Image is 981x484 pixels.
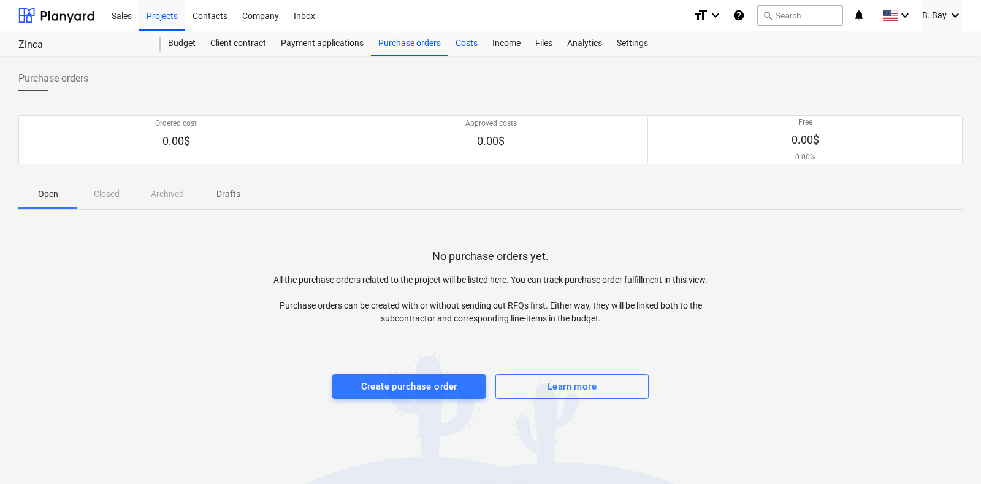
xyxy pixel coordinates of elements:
[495,374,649,399] button: Learn more
[757,5,843,26] button: Search
[155,134,197,148] p: 0.00$
[465,134,517,148] p: 0.00$
[948,8,963,23] i: keyboard_arrow_down
[465,118,517,129] p: Approved costs
[733,8,745,23] i: Knowledge base
[18,71,88,86] span: Purchase orders
[548,378,597,394] div: Learn more
[898,8,912,23] i: keyboard_arrow_down
[371,31,448,56] a: Purchase orders
[708,8,723,23] i: keyboard_arrow_down
[273,31,371,56] a: Payment applications
[254,274,727,325] p: All the purchase orders related to the project will be listed here. You can track purchase order ...
[560,31,609,56] a: Analytics
[792,133,819,147] p: 0.00$
[161,31,203,56] a: Budget
[332,374,486,399] button: Create purchase order
[432,249,549,264] p: No purchase orders yet.
[922,10,947,20] span: B. Bay
[609,31,655,56] a: Settings
[485,31,528,56] a: Income
[693,8,708,23] i: format_size
[203,31,273,56] a: Client contract
[18,39,146,52] div: Zinca
[155,118,197,129] p: Ordered cost
[853,8,865,23] i: notifications
[792,117,819,128] p: Free
[213,188,243,201] p: Drafts
[33,188,63,201] p: Open
[528,31,560,56] a: Files
[792,152,819,163] p: 0.00%
[448,31,485,56] a: Costs
[763,10,773,20] span: search
[361,378,457,394] div: Create purchase order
